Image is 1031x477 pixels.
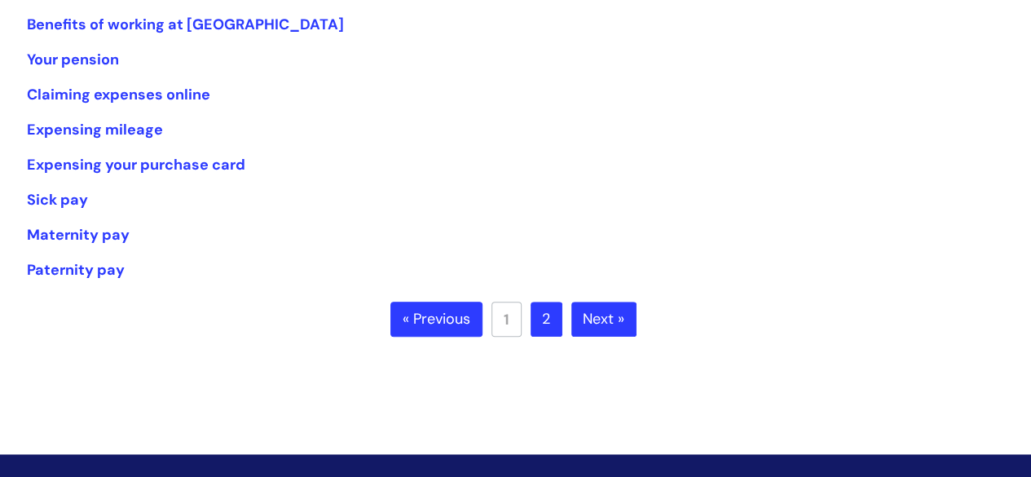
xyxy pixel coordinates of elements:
a: « Previous [390,302,482,338]
a: Sick pay [27,190,88,210]
a: Your pension [27,50,119,69]
a: Maternity pay [27,225,130,245]
a: Paternity pay [27,260,125,280]
a: Expensing mileage [27,120,163,139]
a: Next » [571,302,637,338]
a: 2 [531,302,562,338]
a: Benefits of working at [GEOGRAPHIC_DATA] [27,15,344,34]
a: 1 [491,302,522,337]
a: Expensing your purchase card [27,155,245,174]
a: Claiming expenses online [27,85,210,104]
